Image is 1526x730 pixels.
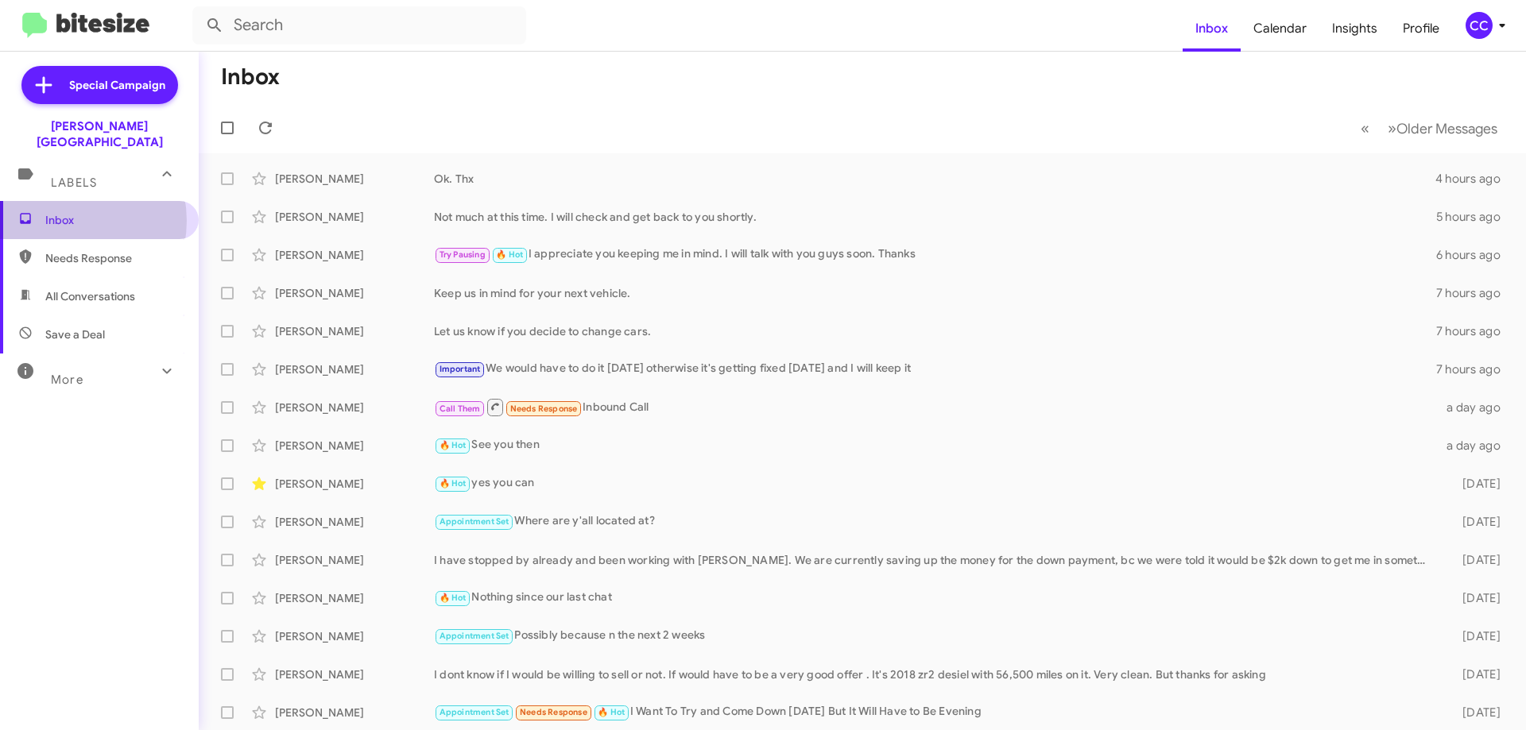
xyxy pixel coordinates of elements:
[275,590,434,606] div: [PERSON_NAME]
[1183,6,1241,52] a: Inbox
[1437,476,1513,492] div: [DATE]
[1352,112,1507,145] nav: Page navigation example
[434,436,1437,454] div: See you then
[440,440,467,450] span: 🔥 Hot
[1437,666,1513,682] div: [DATE]
[21,66,178,104] a: Special Campaign
[434,666,1437,682] div: I dont know if I would be willing to sell or not. If would have to be a very good offer . It's 20...
[275,438,434,454] div: [PERSON_NAME]
[510,404,578,414] span: Needs Response
[192,6,526,44] input: Search
[1436,285,1513,301] div: 7 hours ago
[434,171,1435,187] div: Ok. Thx
[1436,247,1513,263] div: 6 hours ago
[51,176,97,190] span: Labels
[275,209,434,225] div: [PERSON_NAME]
[440,249,486,260] span: Try Pausing
[434,209,1436,225] div: Not much at this time. I will check and get back to you shortly.
[45,326,105,342] span: Save a Deal
[434,552,1437,568] div: I have stopped by already and been working with [PERSON_NAME]. We are currently saving up the mon...
[275,476,434,492] div: [PERSON_NAME]
[434,512,1437,531] div: Where are y'all located at?
[275,666,434,682] div: [PERSON_NAME]
[434,474,1437,492] div: yes you can
[69,77,165,93] span: Special Campaign
[440,631,509,641] span: Appointment Set
[1452,12,1509,39] button: CC
[520,707,587,717] span: Needs Response
[275,628,434,644] div: [PERSON_NAME]
[440,707,509,717] span: Appointment Set
[1435,171,1513,187] div: 4 hours ago
[1437,514,1513,530] div: [DATE]
[1437,628,1513,644] div: [DATE]
[1437,552,1513,568] div: [DATE]
[440,516,509,527] span: Appointment Set
[275,361,434,377] div: [PERSON_NAME]
[275,552,434,568] div: [PERSON_NAME]
[1241,6,1319,52] a: Calendar
[434,285,1436,301] div: Keep us in mind for your next vehicle.
[1378,112,1507,145] button: Next
[275,171,434,187] div: [PERSON_NAME]
[1437,438,1513,454] div: a day ago
[1436,361,1513,377] div: 7 hours ago
[434,245,1436,264] div: I appreciate you keeping me in mind. I will talk with you guys soon. Thanks
[434,589,1437,607] div: Nothing since our last chat
[1437,590,1513,606] div: [DATE]
[221,64,280,90] h1: Inbox
[1396,120,1497,137] span: Older Messages
[275,247,434,263] div: [PERSON_NAME]
[440,478,467,489] span: 🔥 Hot
[434,627,1437,645] div: Possibly because n the next 2 weeks
[1388,118,1396,138] span: »
[45,288,135,304] span: All Conversations
[434,323,1436,339] div: Let us know if you decide to change cars.
[275,323,434,339] div: [PERSON_NAME]
[1351,112,1379,145] button: Previous
[1466,12,1493,39] div: CC
[434,360,1436,378] div: We would have to do it [DATE] otherwise it's getting fixed [DATE] and I will keep it
[440,593,467,603] span: 🔥 Hot
[434,703,1437,721] div: I Want To Try and Come Down [DATE] But It Will Have to Be Evening
[1390,6,1452,52] a: Profile
[45,212,180,228] span: Inbox
[275,514,434,530] div: [PERSON_NAME]
[434,397,1437,417] div: Inbound Call
[1437,705,1513,720] div: [DATE]
[1436,209,1513,225] div: 5 hours ago
[275,705,434,720] div: [PERSON_NAME]
[1361,118,1369,138] span: «
[440,404,481,414] span: Call Them
[1319,6,1390,52] a: Insights
[1437,400,1513,415] div: a day ago
[275,400,434,415] div: [PERSON_NAME]
[275,285,434,301] div: [PERSON_NAME]
[45,250,180,266] span: Needs Response
[1436,323,1513,339] div: 7 hours ago
[598,707,625,717] span: 🔥 Hot
[440,364,481,374] span: Important
[496,249,523,260] span: 🔥 Hot
[51,373,83,387] span: More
